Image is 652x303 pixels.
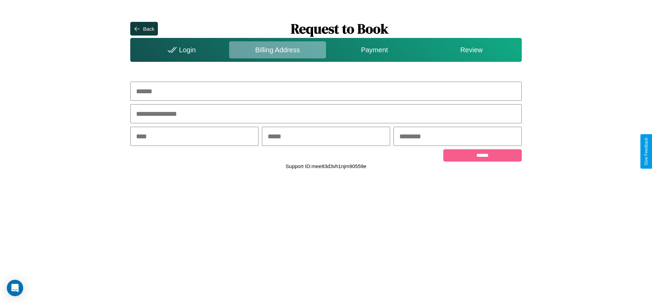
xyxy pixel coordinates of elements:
div: Login [132,41,229,58]
div: Review [423,41,520,58]
h1: Request to Book [158,19,522,38]
div: Open Intercom Messenger [7,280,23,296]
div: Give Feedback [644,138,649,165]
button: Back [130,22,158,36]
p: Support ID: mee83d3vh1njm90559e [286,162,367,171]
div: Payment [326,41,423,58]
div: Billing Address [229,41,326,58]
div: Back [143,26,154,32]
